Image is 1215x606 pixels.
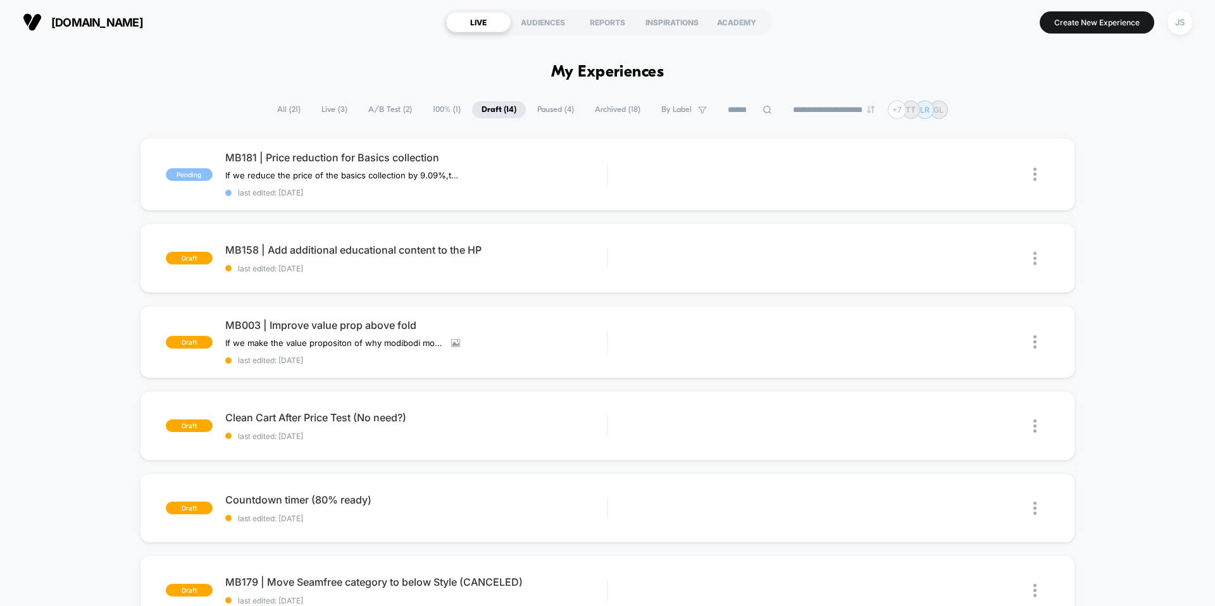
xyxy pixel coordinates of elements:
[1164,9,1196,35] button: JS
[511,12,575,32] div: AUDIENCES
[575,12,640,32] div: REPORTS
[472,101,526,118] span: Draft ( 14 )
[19,12,147,32] button: [DOMAIN_NAME]
[423,101,470,118] span: 100% ( 1 )
[1033,252,1037,265] img: close
[933,105,944,114] p: GL
[166,419,213,432] span: draft
[446,12,511,32] div: LIVE
[1033,335,1037,349] img: close
[1168,10,1192,35] div: JS
[312,101,357,118] span: Live ( 3 )
[166,168,213,181] span: Pending
[51,16,143,29] span: [DOMAIN_NAME]
[225,170,460,180] span: If we reduce the price of the basics collection by 9.09%,then conversions will increase,because v...
[225,264,607,273] span: last edited: [DATE]
[225,188,607,197] span: last edited: [DATE]
[906,105,916,114] p: TT
[704,12,769,32] div: ACADEMY
[920,105,930,114] p: LR
[1033,584,1037,597] img: close
[225,596,607,605] span: last edited: [DATE]
[1033,502,1037,515] img: close
[1040,11,1154,34] button: Create New Experience
[225,411,607,424] span: Clean Cart After Price Test (No need?)
[225,356,607,365] span: last edited: [DATE]
[1033,419,1037,433] img: close
[225,576,607,588] span: MB179 | Move Seamfree category to below Style (CANCELED)
[225,514,607,523] span: last edited: [DATE]
[661,105,692,114] span: By Label
[1033,168,1037,181] img: close
[867,106,875,113] img: end
[888,101,906,119] div: + 7
[225,431,607,441] span: last edited: [DATE]
[166,252,213,264] span: draft
[23,13,42,32] img: Visually logo
[528,101,583,118] span: Paused ( 4 )
[225,151,607,164] span: MB181 | Price reduction for Basics collection
[225,244,607,256] span: MB158 | Add additional educational content to the HP
[225,338,442,348] span: If we make the value propositon of why modibodi more clear above the fold,then conversions will i...
[551,63,664,82] h1: My Experiences
[640,12,704,32] div: INSPIRATIONS
[225,319,607,331] span: MB003 | Improve value prop above fold
[225,493,607,506] span: Countdown timer (80% ready)
[268,101,310,118] span: All ( 21 )
[166,502,213,514] span: draft
[585,101,650,118] span: Archived ( 18 )
[359,101,421,118] span: A/B Test ( 2 )
[166,584,213,597] span: draft
[166,336,213,349] span: draft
